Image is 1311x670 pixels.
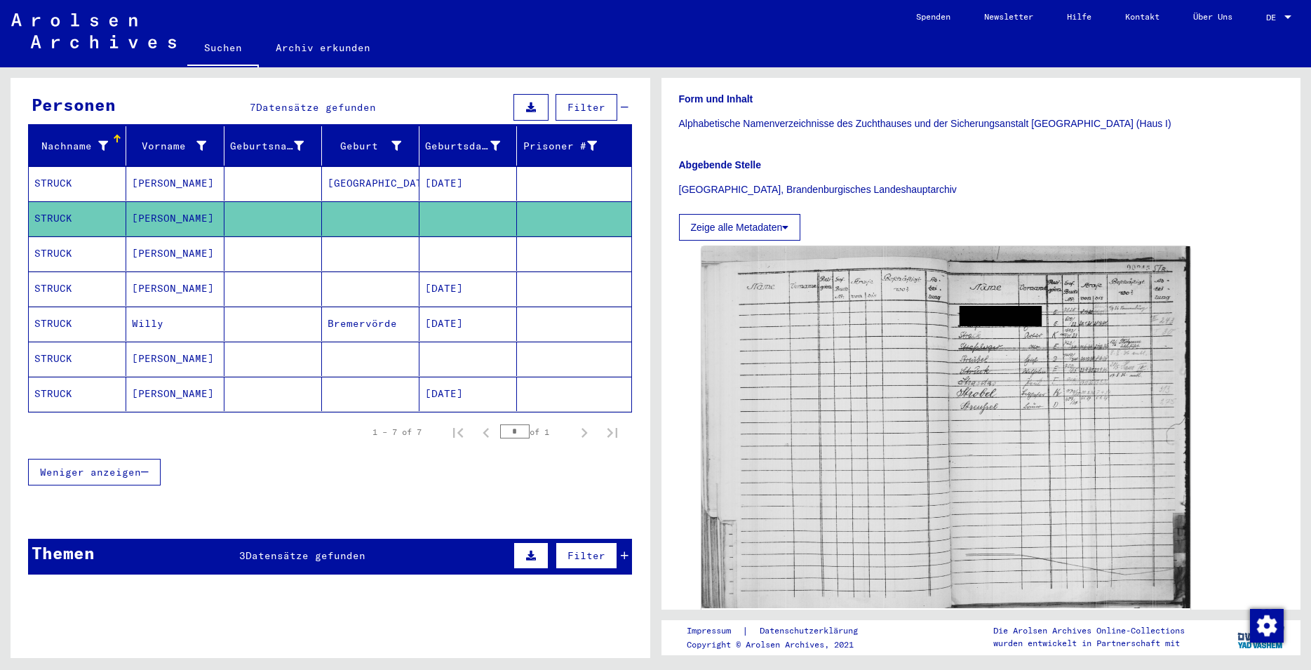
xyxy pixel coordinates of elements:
[256,101,376,114] span: Datensätze gefunden
[28,459,161,485] button: Weniger anzeigen
[687,638,875,651] p: Copyright © Arolsen Archives, 2021
[230,139,304,154] div: Geburtsname
[556,94,617,121] button: Filter
[567,101,605,114] span: Filter
[126,201,224,236] mat-cell: [PERSON_NAME]
[679,182,1284,197] p: [GEOGRAPHIC_DATA], Brandenburgisches Landeshauptarchiv
[29,377,126,411] mat-cell: STRUCK
[517,126,631,166] mat-header-cell: Prisoner #
[40,466,141,478] span: Weniger anzeigen
[556,542,617,569] button: Filter
[187,31,259,67] a: Suchen
[993,624,1185,637] p: Die Arolsen Archives Online-Collections
[687,624,875,638] div: |
[419,126,517,166] mat-header-cell: Geburtsdatum
[419,272,517,306] mat-cell: [DATE]
[419,377,517,411] mat-cell: [DATE]
[29,166,126,201] mat-cell: STRUCK
[419,166,517,201] mat-cell: [DATE]
[425,139,500,154] div: Geburtsdatum
[1235,619,1287,655] img: yv_logo.png
[132,135,223,157] div: Vorname
[701,246,1191,608] img: 001.jpg
[224,126,322,166] mat-header-cell: Geburtsname
[523,139,596,154] div: Prisoner #
[425,135,518,157] div: Geburtsdatum
[1266,13,1282,22] span: DE
[567,549,605,562] span: Filter
[29,201,126,236] mat-cell: STRUCK
[132,139,206,154] div: Vorname
[322,126,419,166] mat-header-cell: Geburt‏
[250,101,256,114] span: 7
[32,540,95,565] div: Themen
[570,418,598,446] button: Next page
[419,307,517,341] mat-cell: [DATE]
[444,418,472,446] button: First page
[993,637,1185,650] p: wurden entwickelt in Partnerschaft mit
[34,135,126,157] div: Nachname
[11,13,176,48] img: Arolsen_neg.svg
[126,307,224,341] mat-cell: Willy
[126,126,224,166] mat-header-cell: Vorname
[472,418,500,446] button: Previous page
[29,236,126,271] mat-cell: STRUCK
[598,418,626,446] button: Last page
[29,272,126,306] mat-cell: STRUCK
[687,624,742,638] a: Impressum
[322,166,419,201] mat-cell: [GEOGRAPHIC_DATA]
[126,342,224,376] mat-cell: [PERSON_NAME]
[126,166,224,201] mat-cell: [PERSON_NAME]
[126,272,224,306] mat-cell: [PERSON_NAME]
[29,342,126,376] mat-cell: STRUCK
[322,307,419,341] mat-cell: Bremervörde
[328,135,419,157] div: Geburt‏
[126,377,224,411] mat-cell: [PERSON_NAME]
[1249,608,1283,642] div: Change consent
[239,549,246,562] span: 3
[372,426,422,438] div: 1 – 7 of 7
[500,425,570,438] div: of 1
[230,135,321,157] div: Geburtsname
[748,624,875,638] a: Datenschutzerklärung
[246,549,365,562] span: Datensätze gefunden
[679,93,753,105] b: Form und Inhalt
[34,139,108,154] div: Nachname
[259,31,387,65] a: Archiv erkunden
[679,116,1284,131] p: Alphabetische Namenverzeichnisse des Zuchthauses und der Sicherungsanstalt [GEOGRAPHIC_DATA] (Hau...
[523,135,614,157] div: Prisoner #
[32,92,116,117] div: Personen
[29,126,126,166] mat-header-cell: Nachname
[679,159,761,170] b: Abgebende Stelle
[1250,609,1284,643] img: Change consent
[328,139,401,154] div: Geburt‏
[29,307,126,341] mat-cell: STRUCK
[126,236,224,271] mat-cell: [PERSON_NAME]
[679,214,801,241] button: Zeige alle Metadaten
